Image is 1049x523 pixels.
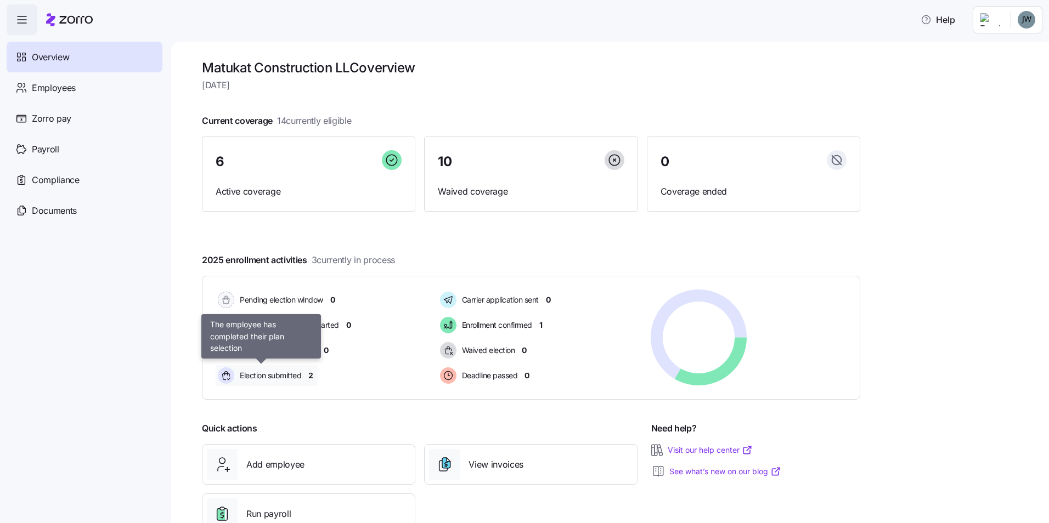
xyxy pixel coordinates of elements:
[668,445,753,456] a: Visit our help center
[7,103,162,134] a: Zorro pay
[216,185,402,198] span: Active coverage
[277,114,352,128] span: 14 currently eligible
[7,164,162,195] a: Compliance
[661,185,847,198] span: Coverage ended
[32,204,77,218] span: Documents
[7,134,162,164] a: Payroll
[7,195,162,226] a: Documents
[980,13,1002,26] img: Employer logo
[522,345,527,356] span: 0
[546,294,551,305] span: 0
[32,143,59,156] span: Payroll
[346,320,351,331] span: 0
[32,112,71,126] span: Zorro pay
[459,294,539,305] span: Carrier application sent
[7,72,162,103] a: Employees
[236,294,323,305] span: Pending election window
[308,370,313,381] span: 2
[32,81,76,95] span: Employees
[651,422,697,435] span: Need help?
[7,42,162,72] a: Overview
[236,370,301,381] span: Election submitted
[469,458,523,471] span: View invoices
[202,114,352,128] span: Current coverage
[32,173,80,187] span: Compliance
[202,422,257,435] span: Quick actions
[236,320,339,331] span: Election active: Hasn't started
[539,320,543,331] span: 1
[216,155,224,168] span: 6
[330,294,335,305] span: 0
[459,345,515,356] span: Waived election
[312,253,395,267] span: 3 currently in process
[669,466,781,477] a: See what’s new on our blog
[246,507,291,521] span: Run payroll
[202,253,395,267] span: 2025 enrollment activities
[459,320,532,331] span: Enrollment confirmed
[438,155,452,168] span: 10
[921,13,955,26] span: Help
[912,9,964,31] button: Help
[202,59,860,76] h1: Matukat Construction LLC overview
[246,458,304,471] span: Add employee
[202,78,860,92] span: [DATE]
[459,370,518,381] span: Deadline passed
[32,50,69,64] span: Overview
[236,345,317,356] span: Election active: Started
[324,345,329,356] span: 0
[438,185,624,198] span: Waived coverage
[1018,11,1035,29] img: ec81f205da390930e66a9218cf0964b0
[661,155,669,168] span: 0
[524,370,529,381] span: 0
